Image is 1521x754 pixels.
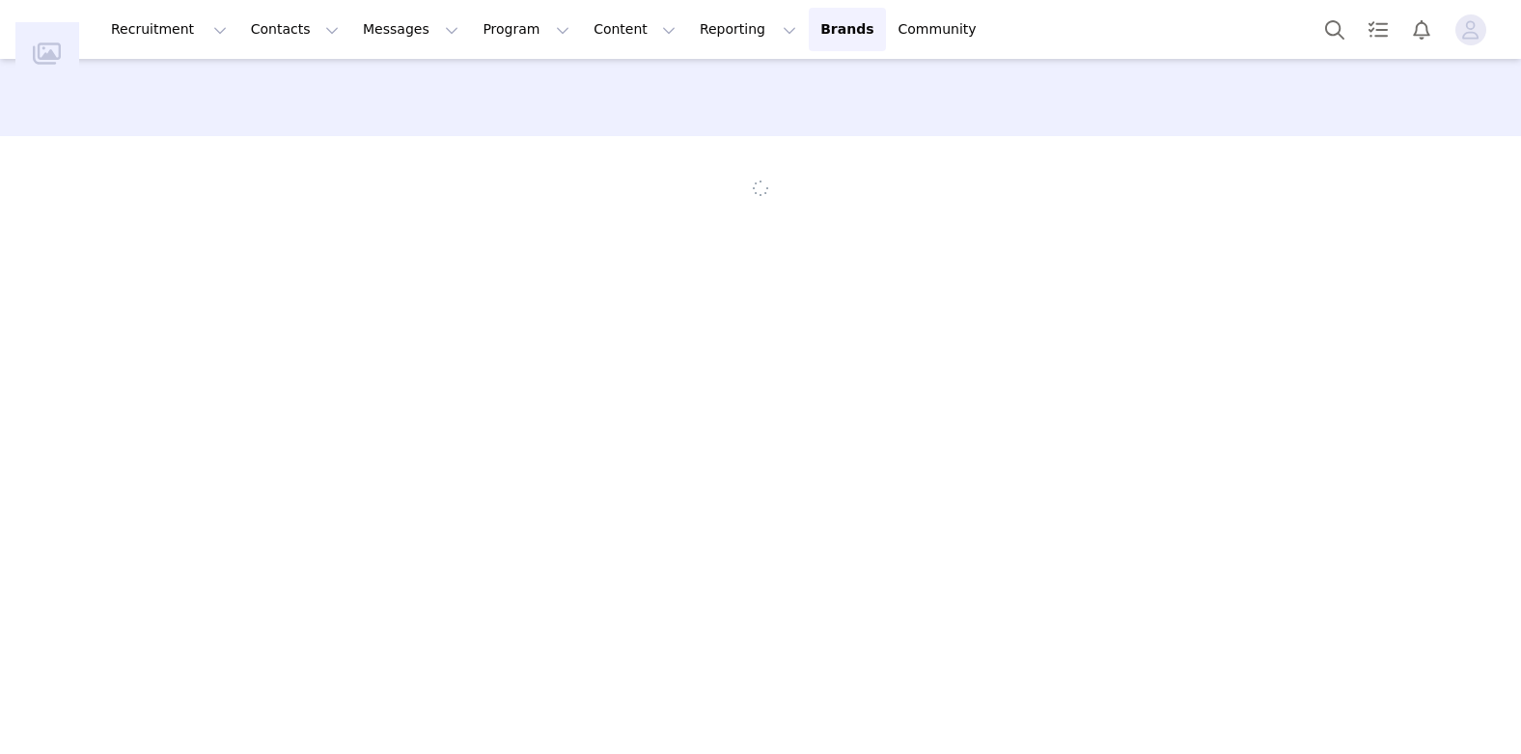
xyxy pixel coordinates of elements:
button: Program [471,8,581,51]
a: Brands [809,8,885,51]
button: Contacts [239,8,350,51]
button: Reporting [688,8,808,51]
button: Recruitment [99,8,238,51]
button: Messages [351,8,470,51]
button: Content [582,8,687,51]
button: Search [1314,8,1356,51]
a: Community [887,8,997,51]
button: Profile [1444,14,1506,45]
div: avatar [1461,14,1480,45]
a: Tasks [1357,8,1399,51]
button: Notifications [1400,8,1443,51]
